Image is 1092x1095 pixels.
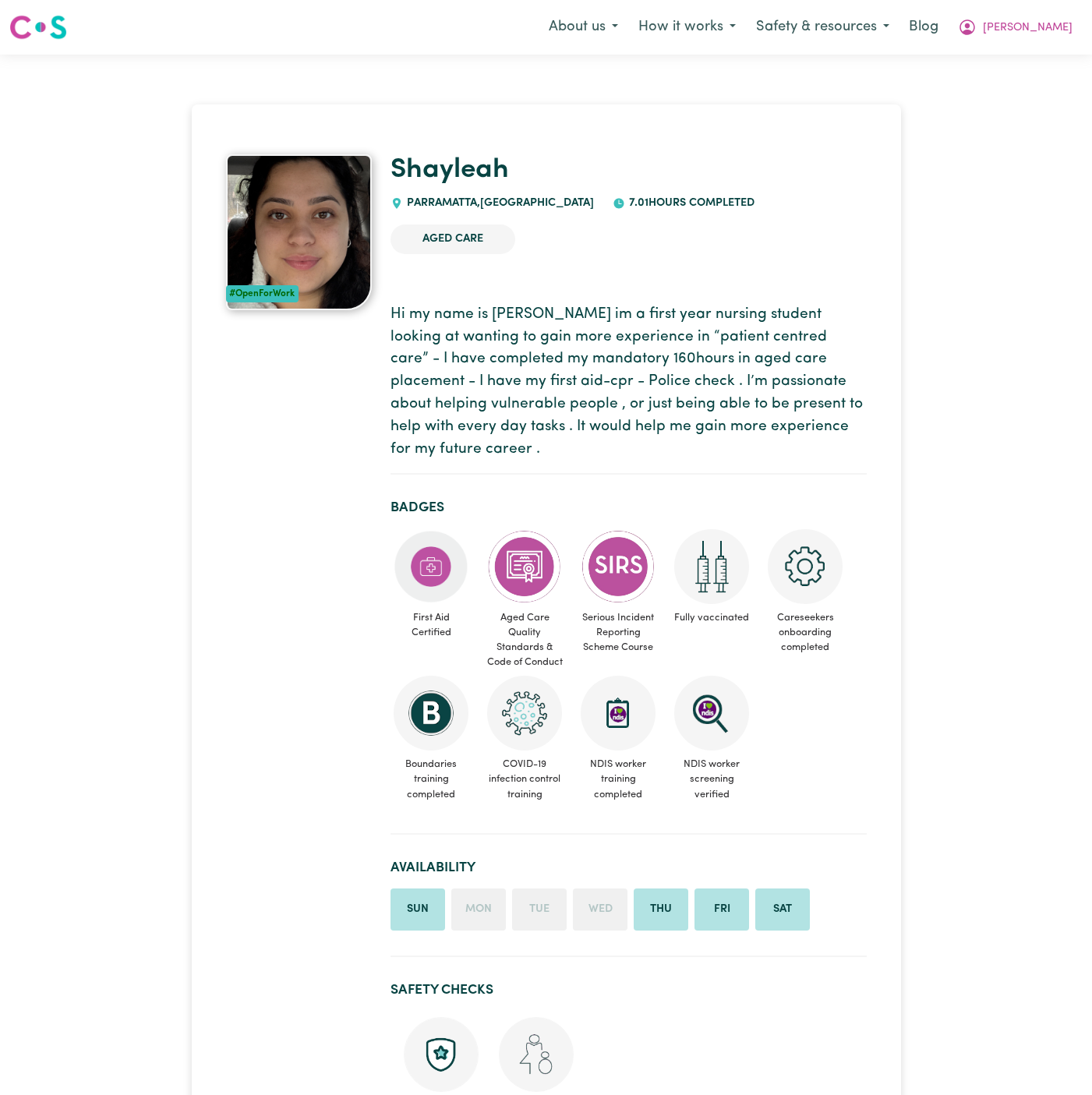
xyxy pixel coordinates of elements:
[226,154,373,310] img: Shayleah
[9,13,67,41] img: Careseekers logo
[226,285,299,302] div: #OpenForWork
[391,604,472,646] span: First Aid Certified
[948,11,1083,44] button: My Account
[487,529,562,604] img: CS Academy: Aged Care Quality Standards & Code of Conduct course completed
[484,604,565,676] span: Aged Care Quality Standards & Code of Conduct
[451,888,506,931] li: Unavailable on Monday
[539,11,628,44] button: About us
[625,197,755,209] span: 7.01 hours completed
[394,529,468,604] img: Care and support worker has completed First Aid Certification
[578,604,659,662] span: Serious Incident Reporting Scheme Course
[484,751,565,808] span: COVID-19 infection control training
[581,529,656,604] img: CS Academy: Serious Incident Reporting Scheme course completed
[391,500,867,516] h2: Badges
[694,888,749,931] li: Available on Friday
[755,888,810,931] li: Available on Saturday
[391,982,867,998] h2: Safety Checks
[391,751,472,808] span: Boundaries training completed
[391,888,445,931] li: Available on Sunday
[671,751,752,808] span: NDIS worker screening verified
[628,11,746,44] button: How it works
[391,860,867,876] h2: Availability
[394,676,468,751] img: CS Academy: Boundaries in care and support work course completed
[9,9,67,45] a: Careseekers logo
[899,10,948,44] a: Blog
[768,529,843,604] img: CS Academy: Careseekers Onboarding course completed
[983,19,1073,37] span: [PERSON_NAME]
[391,157,509,184] a: Shayleah
[573,888,627,931] li: Unavailable on Wednesday
[487,676,562,751] img: CS Academy: COVID-19 Infection Control Training course completed
[671,604,752,631] span: Fully vaccinated
[765,604,846,662] span: Careseekers onboarding completed
[391,224,515,254] li: Aged Care
[581,676,656,751] img: CS Academy: Introduction to NDIS Worker Training course completed
[578,751,659,808] span: NDIS worker training completed
[746,11,899,44] button: Safety & resources
[499,1017,574,1092] img: Working with children check
[634,888,688,931] li: Available on Thursday
[674,676,749,751] img: NDIS Worker Screening Verified
[512,888,567,931] li: Unavailable on Tuesday
[674,529,749,604] img: Care and support worker has received 2 doses of COVID-19 vaccine
[403,197,594,209] span: PARRAMATTA , [GEOGRAPHIC_DATA]
[226,154,373,310] a: Shayleah's profile picture'#OpenForWork
[391,304,867,461] p: Hi my name is [PERSON_NAME] im a first year nursing student looking at wanting to gain more exper...
[404,1017,479,1092] img: Police check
